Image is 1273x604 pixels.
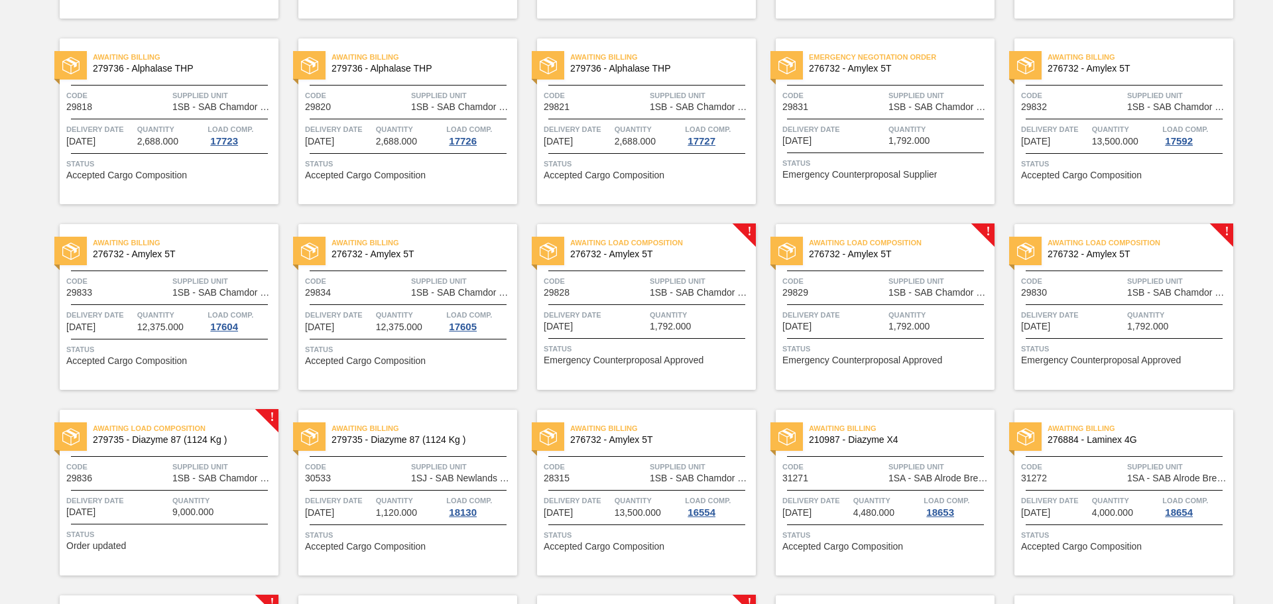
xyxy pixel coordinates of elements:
[1021,137,1050,147] span: 07/18/2025
[778,243,796,260] img: status
[782,274,885,288] span: Code
[376,508,417,518] span: 1,120.000
[411,288,514,298] span: 1SB - SAB Chamdor Brewery
[66,274,169,288] span: Code
[570,50,756,64] span: Awaiting Billing
[305,343,514,356] span: Status
[685,494,731,507] span: Load Comp.
[615,137,656,147] span: 2,688.000
[172,460,275,473] span: Supplied Unit
[1048,236,1233,249] span: Awaiting Load Composition
[809,422,995,435] span: Awaiting Billing
[517,410,756,575] a: statusAwaiting Billing276732 - Amylex 5TCode28315Supplied Unit1SB - SAB Chamdor BreweryDelivery D...
[782,322,812,332] span: 07/25/2025
[650,89,753,102] span: Supplied Unit
[446,507,479,518] div: 18130
[544,460,646,473] span: Code
[924,507,957,518] div: 18653
[93,64,268,74] span: 279736 - Alphalase THP
[1021,542,1142,552] span: Accepted Cargo Composition
[376,123,444,136] span: Quantity
[782,473,808,483] span: 31271
[544,170,664,180] span: Accepted Cargo Composition
[208,308,253,322] span: Load Comp.
[305,137,334,147] span: 07/18/2025
[853,494,921,507] span: Quantity
[305,356,426,366] span: Accepted Cargo Composition
[540,428,557,446] img: status
[137,308,205,322] span: Quantity
[782,494,850,507] span: Delivery Date
[685,136,718,147] div: 17727
[544,508,573,518] span: 08/13/2025
[208,123,275,147] a: Load Comp.17723
[544,89,646,102] span: Code
[1017,57,1034,74] img: status
[685,494,753,518] a: Load Comp.16554
[1162,123,1230,147] a: Load Comp.17592
[376,322,422,332] span: 12,375.000
[782,170,937,180] span: Emergency Counterproposal Supplier
[305,528,514,542] span: Status
[208,322,241,332] div: 17604
[93,422,278,435] span: Awaiting Load Composition
[1092,123,1160,136] span: Quantity
[66,170,187,180] span: Accepted Cargo Composition
[540,243,557,260] img: status
[446,123,492,136] span: Load Comp.
[888,136,930,146] span: 1,792.000
[1127,274,1230,288] span: Supplied Unit
[1127,473,1230,483] span: 1SA - SAB Alrode Brewery
[782,89,885,102] span: Code
[1021,157,1230,170] span: Status
[1021,288,1047,298] span: 29830
[93,236,278,249] span: Awaiting Billing
[376,308,444,322] span: Quantity
[305,170,426,180] span: Accepted Cargo Composition
[305,102,331,112] span: 29820
[995,224,1233,390] a: !statusAwaiting Load Composition276732 - Amylex 5TCode29830Supplied Unit1SB - SAB Chamdor Brewery...
[1092,508,1133,518] span: 4,000.000
[446,136,479,147] div: 17726
[411,460,514,473] span: Supplied Unit
[301,428,318,446] img: status
[66,356,187,366] span: Accepted Cargo Composition
[544,157,753,170] span: Status
[782,460,885,473] span: Code
[540,57,557,74] img: status
[208,136,241,147] div: 17723
[685,507,718,518] div: 16554
[305,89,408,102] span: Code
[62,57,80,74] img: status
[66,288,92,298] span: 29833
[650,102,753,112] span: 1SB - SAB Chamdor Brewery
[888,288,991,298] span: 1SB - SAB Chamdor Brewery
[544,355,703,365] span: Emergency Counterproposal Approved
[66,322,95,332] span: 07/18/2025
[332,249,507,259] span: 276732 - Amylex 5T
[278,224,517,390] a: statusAwaiting Billing276732 - Amylex 5TCode29834Supplied Unit1SB - SAB Chamdor BreweryDelivery D...
[66,123,134,136] span: Delivery Date
[305,542,426,552] span: Accepted Cargo Composition
[888,102,991,112] span: 1SB - SAB Chamdor Brewery
[1021,123,1089,136] span: Delivery Date
[1162,494,1230,518] a: Load Comp.18654
[570,249,745,259] span: 276732 - Amylex 5T
[66,102,92,112] span: 29818
[1021,89,1124,102] span: Code
[544,528,753,542] span: Status
[332,422,517,435] span: Awaiting Billing
[66,494,169,507] span: Delivery Date
[888,322,930,332] span: 1,792.000
[888,123,991,136] span: Quantity
[66,137,95,147] span: 07/18/2025
[305,123,373,136] span: Delivery Date
[650,288,753,298] span: 1SB - SAB Chamdor Brewery
[544,322,573,332] span: 07/25/2025
[172,89,275,102] span: Supplied Unit
[544,308,646,322] span: Delivery Date
[650,308,753,322] span: Quantity
[305,322,334,332] span: 07/18/2025
[888,274,991,288] span: Supplied Unit
[650,460,753,473] span: Supplied Unit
